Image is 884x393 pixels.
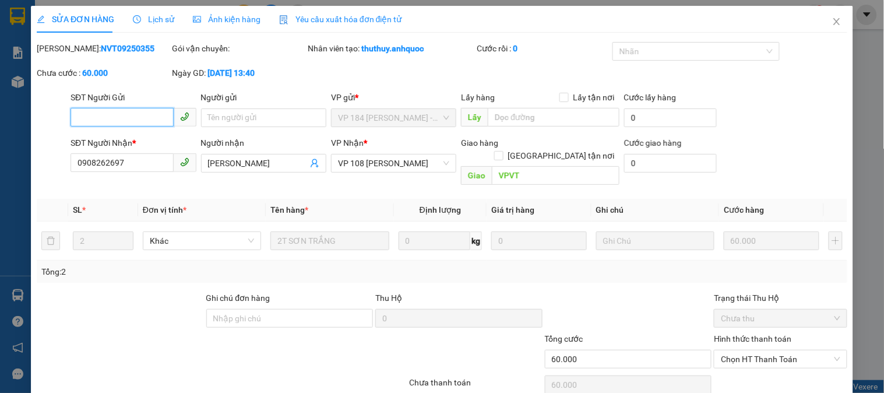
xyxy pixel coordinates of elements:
input: Dọc đường [492,166,619,185]
b: [DATE] 13:40 [208,68,255,78]
span: Định lượng [420,205,461,215]
span: Khác [150,232,254,250]
span: edit [37,15,45,23]
span: VP 108 Lê Hồng Phong - Vũng Tàu [338,155,449,172]
span: Yêu cầu xuất hóa đơn điện tử [279,15,402,24]
input: Ghi chú đơn hàng [206,309,374,328]
span: SỬA ĐƠN HÀNG [37,15,114,24]
b: 60.000 [82,68,108,78]
span: phone [180,112,189,121]
b: 0 [513,44,518,53]
div: Cước rồi : [477,42,610,55]
div: Tổng: 2 [41,265,342,278]
div: SĐT Người Nhận [71,136,196,149]
input: Cước lấy hàng [624,108,717,127]
div: SĐT Người Gửi [71,91,196,104]
input: VD: Bàn, Ghế [270,231,389,250]
span: Giao [462,166,492,185]
label: Ghi chú đơn hàng [206,293,270,303]
input: Cước giao hàng [624,154,717,173]
div: Trạng thái Thu Hộ [714,292,847,304]
div: VP gửi [331,91,456,104]
label: Hình thức thanh toán [714,334,791,343]
span: Lấy tận nơi [569,91,619,104]
img: icon [279,15,288,24]
button: delete [41,231,60,250]
input: 0 [724,231,819,250]
input: Dọc đường [488,108,619,127]
div: Nhân viên tạo: [308,42,475,55]
div: Chưa cước : [37,66,170,79]
div: Gói vận chuyển: [172,42,305,55]
span: Chọn HT Thanh Toán [721,350,840,368]
span: Giao hàng [462,138,499,148]
div: [PERSON_NAME]: [37,42,170,55]
label: Cước giao hàng [624,138,682,148]
input: 0 [491,231,587,250]
div: Người gửi [201,91,326,104]
span: Chưa thu [721,310,840,327]
span: Lịch sử [133,15,174,24]
span: Lấy [462,108,488,127]
span: VP Nhận [331,138,364,148]
span: VP 184 Nguyễn Văn Trỗi - HCM [338,109,449,127]
span: picture [193,15,201,23]
span: close [832,17,841,26]
span: kg [470,231,482,250]
span: phone [180,157,189,167]
span: Cước hàng [724,205,764,215]
span: clock-circle [133,15,141,23]
span: Tổng cước [545,334,583,343]
span: SL [73,205,82,215]
span: Thu Hộ [375,293,402,303]
span: Giá trị hàng [491,205,534,215]
span: user-add [310,159,319,168]
button: plus [829,231,843,250]
span: Tên hàng [270,205,308,215]
label: Cước lấy hàng [624,93,677,102]
th: Ghi chú [591,199,719,222]
span: Đơn vị tính [143,205,186,215]
button: Close [820,6,853,38]
b: thuthuy.anhquoc [361,44,424,53]
span: Ảnh kiện hàng [193,15,260,24]
div: Người nhận [201,136,326,149]
span: Lấy hàng [462,93,495,102]
div: Ngày GD: [172,66,305,79]
b: NVT09250355 [101,44,154,53]
span: [GEOGRAPHIC_DATA] tận nơi [503,149,619,162]
input: Ghi Chú [596,231,714,250]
